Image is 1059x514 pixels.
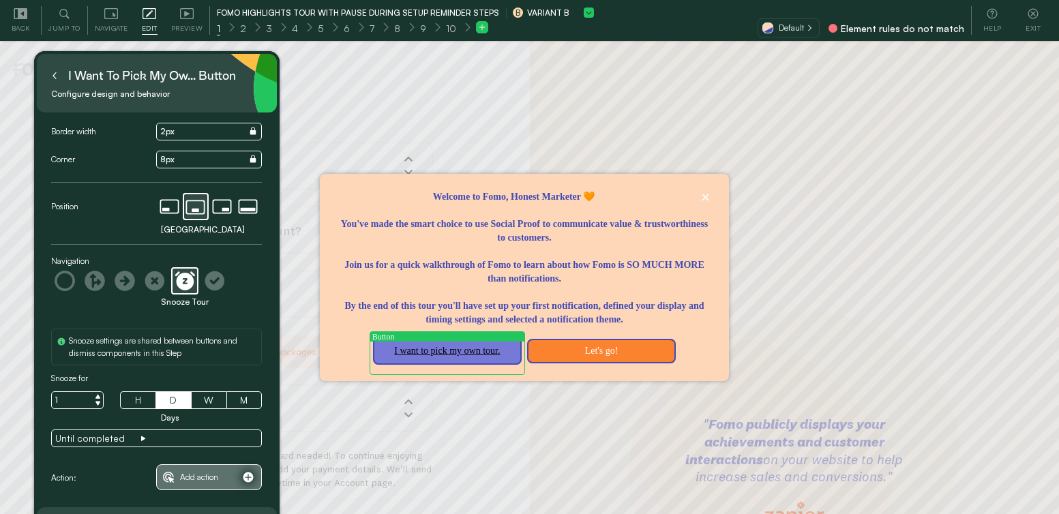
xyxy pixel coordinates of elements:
[527,339,676,363] button: Let's go!
[336,190,712,204] p: Welcome to Fomo, Honest Marketer 🧡
[336,245,712,286] p: Join us for a quick walkthrough of Fomo to learn about how Fomo is SO MUCH MORE than notifications.
[336,286,712,327] p: By the end of this tour you'll have set up your first notification, defined your display and timi...
[698,190,713,205] button: close,
[320,174,728,382] div: Welcome to Fomo, Honest Marketer 🧡You&amp;#39;ve made the smart choice to use Social Proof to com...
[336,204,712,245] p: You've made the smart choice to use Social Proof to communicate value & trustworthiness to custom...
